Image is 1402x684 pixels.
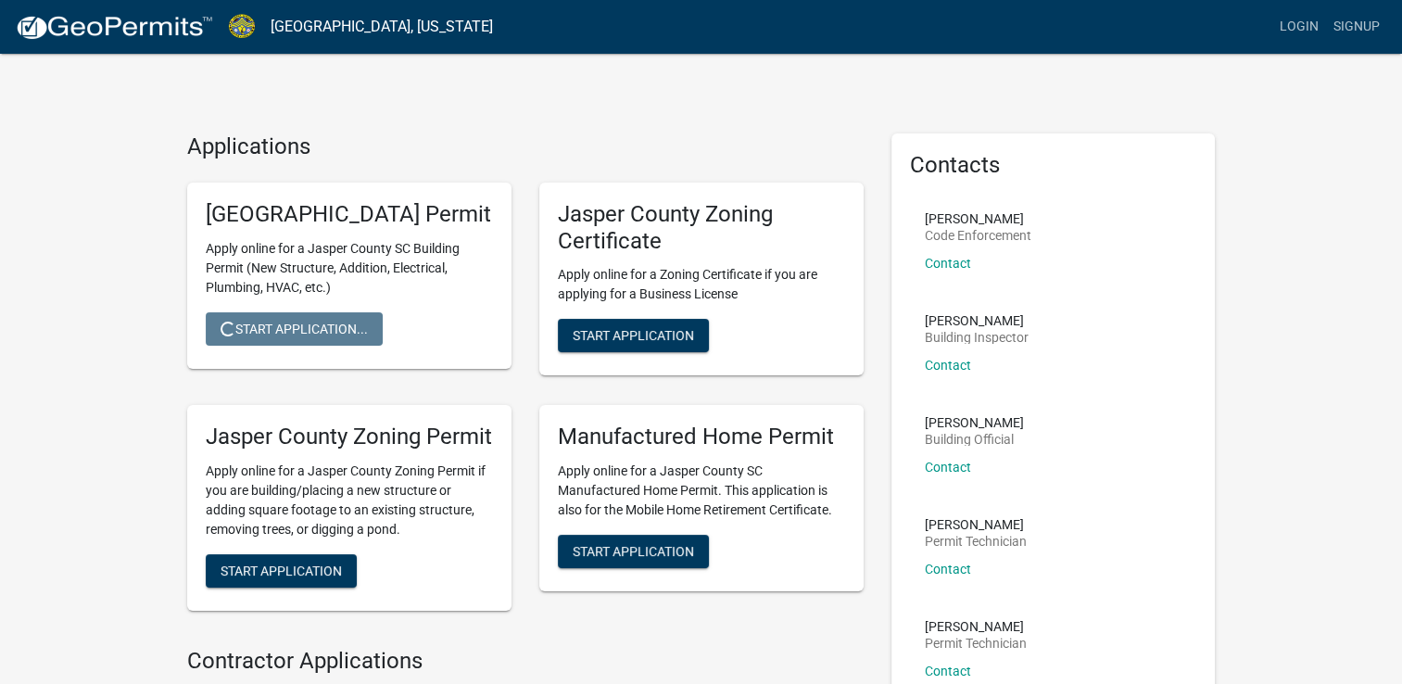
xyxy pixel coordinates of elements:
[925,314,1029,327] p: [PERSON_NAME]
[925,212,1031,225] p: [PERSON_NAME]
[206,462,493,539] p: Apply online for a Jasper County Zoning Permit if you are building/placing a new structure or add...
[228,14,256,39] img: Jasper County, South Carolina
[1326,9,1387,44] a: Signup
[221,564,342,578] span: Start Application
[206,239,493,298] p: Apply online for a Jasper County SC Building Permit (New Structure, Addition, Electrical, Plumbin...
[925,229,1031,242] p: Code Enforcement
[925,637,1027,650] p: Permit Technician
[925,535,1027,548] p: Permit Technician
[573,544,694,559] span: Start Application
[925,562,971,576] a: Contact
[925,256,971,271] a: Contact
[187,648,864,675] h4: Contractor Applications
[206,312,383,346] button: Start Application...
[187,133,864,160] h4: Applications
[925,518,1027,531] p: [PERSON_NAME]
[925,331,1029,344] p: Building Inspector
[271,11,493,43] a: [GEOGRAPHIC_DATA], [US_STATE]
[558,265,845,304] p: Apply online for a Zoning Certificate if you are applying for a Business License
[925,433,1024,446] p: Building Official
[925,620,1027,633] p: [PERSON_NAME]
[925,358,971,373] a: Contact
[558,535,709,568] button: Start Application
[558,462,845,520] p: Apply online for a Jasper County SC Manufactured Home Permit. This application is also for the Mo...
[558,319,709,352] button: Start Application
[1272,9,1326,44] a: Login
[910,152,1197,179] h5: Contacts
[221,321,368,336] span: Start Application...
[925,460,971,475] a: Contact
[925,664,971,678] a: Contact
[206,201,493,228] h5: [GEOGRAPHIC_DATA] Permit
[925,416,1024,429] p: [PERSON_NAME]
[206,554,357,588] button: Start Application
[558,201,845,255] h5: Jasper County Zoning Certificate
[573,328,694,343] span: Start Application
[206,424,493,450] h5: Jasper County Zoning Permit
[187,133,864,626] wm-workflow-list-section: Applications
[558,424,845,450] h5: Manufactured Home Permit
